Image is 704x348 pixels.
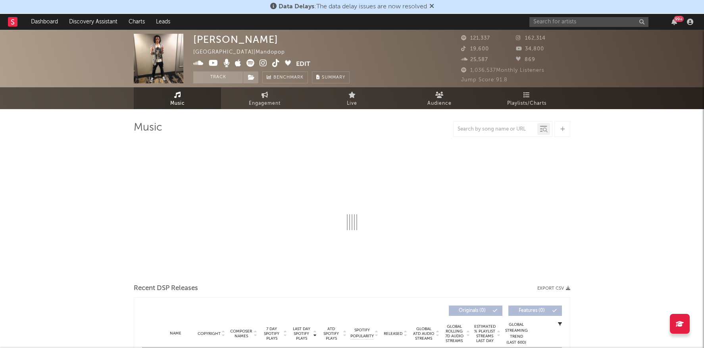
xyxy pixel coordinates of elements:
span: Global ATD Audio Streams [413,327,435,341]
span: Jump Score: 91.8 [461,77,508,83]
span: 869 [516,57,535,62]
span: Playlists/Charts [507,99,546,108]
input: Search by song name or URL [454,126,537,133]
span: Summary [322,75,345,80]
span: 1,036,537 Monthly Listeners [461,68,544,73]
span: Audience [427,99,452,108]
span: Spotify Popularity [350,327,374,339]
span: 121,337 [461,36,490,41]
a: Leads [150,14,176,30]
span: ATD Spotify Plays [321,327,342,341]
button: 99+ [671,19,677,25]
span: Estimated % Playlist Streams Last Day [474,324,496,343]
a: Playlists/Charts [483,87,570,109]
button: Features(0) [508,306,562,316]
span: Originals ( 0 ) [454,308,490,313]
a: Benchmark [262,71,308,83]
a: Music [134,87,221,109]
span: 7 Day Spotify Plays [261,327,282,341]
span: Dismiss [429,4,434,10]
button: Summary [312,71,350,83]
span: Recent DSP Releases [134,284,198,293]
a: Discovery Assistant [63,14,123,30]
span: Global Rolling 7D Audio Streams [443,324,465,343]
span: Copyright [198,331,221,336]
span: Engagement [249,99,281,108]
button: Originals(0) [449,306,502,316]
span: Features ( 0 ) [514,308,550,313]
div: [PERSON_NAME] [193,34,278,45]
span: 25,587 [461,57,488,62]
span: Live [347,99,357,108]
a: Live [308,87,396,109]
span: Music [170,99,185,108]
span: Benchmark [273,73,304,83]
span: Released [384,331,402,336]
span: 162,314 [516,36,546,41]
a: Audience [396,87,483,109]
span: 34,800 [516,46,544,52]
div: Global Streaming Trend (Last 60D) [504,322,528,346]
a: Charts [123,14,150,30]
button: Export CSV [537,286,570,291]
div: [GEOGRAPHIC_DATA] | Mandopop [193,48,294,57]
div: Name [158,331,193,336]
span: Composer Names [230,329,252,338]
span: Data Delays [279,4,314,10]
a: Dashboard [25,14,63,30]
button: Track [193,71,243,83]
a: Engagement [221,87,308,109]
span: : The data delay issues are now resolved [279,4,427,10]
button: Edit [296,59,310,69]
span: Last Day Spotify Plays [291,327,312,341]
span: 19,600 [461,46,489,52]
div: 99 + [674,16,684,22]
input: Search for artists [529,17,648,27]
